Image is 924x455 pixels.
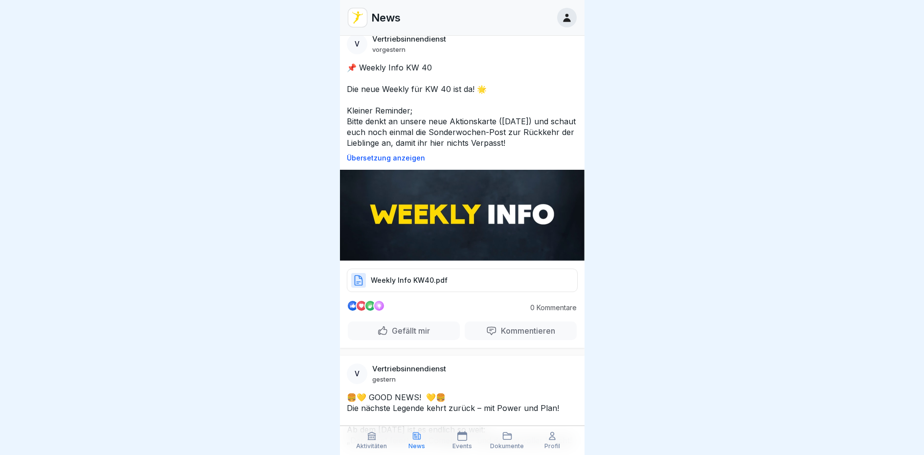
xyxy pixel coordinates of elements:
[372,45,406,53] p: vorgestern
[372,364,446,373] p: Vertriebsinnendienst
[356,443,387,450] p: Aktivitäten
[372,375,396,383] p: gestern
[452,443,472,450] p: Events
[348,8,367,27] img: vd4jgc378hxa8p7qw0fvrl7x.png
[371,275,448,285] p: Weekly Info KW40.pdf
[490,443,524,450] p: Dokumente
[371,11,401,24] p: News
[347,34,367,54] div: V
[388,326,430,336] p: Gefällt mir
[340,170,585,261] img: Post Image
[347,280,578,290] a: Weekly Info KW40.pdf
[497,326,555,336] p: Kommentieren
[347,62,578,148] p: 📌 Weekly Info KW 40 Die neue Weekly für KW 40 ist da! 🌟 Kleiner Reminder; Bitte denkt an unsere n...
[347,364,367,384] div: V
[347,154,578,162] p: Übersetzung anzeigen
[372,35,446,44] p: Vertriebsinnendienst
[408,443,425,450] p: News
[523,304,577,312] p: 0 Kommentare
[544,443,560,450] p: Profil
